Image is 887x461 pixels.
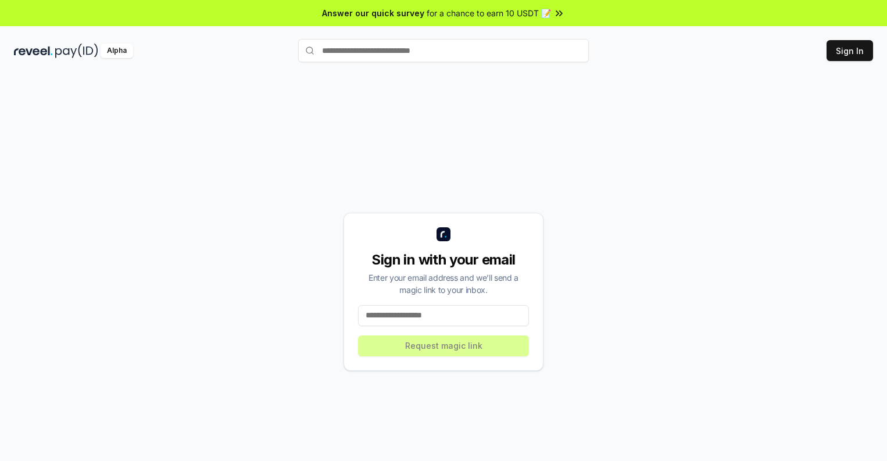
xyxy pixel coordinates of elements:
[427,7,551,19] span: for a chance to earn 10 USDT 📝
[437,227,450,241] img: logo_small
[55,44,98,58] img: pay_id
[358,271,529,296] div: Enter your email address and we’ll send a magic link to your inbox.
[322,7,424,19] span: Answer our quick survey
[358,251,529,269] div: Sign in with your email
[827,40,873,61] button: Sign In
[14,44,53,58] img: reveel_dark
[101,44,133,58] div: Alpha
